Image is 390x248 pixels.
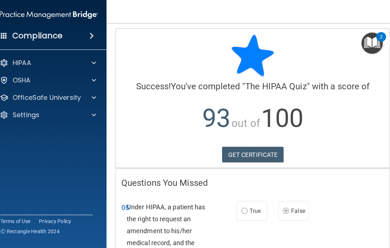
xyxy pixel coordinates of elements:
p: OSHA [13,76,31,85]
h4: Compliance [12,31,62,41]
span: 05 [121,203,129,212]
span: True [250,208,261,214]
span: Success! [136,81,171,91]
span: False [291,208,305,214]
iframe: Drift Widget Chat Controller [354,198,381,226]
p: HIPAA [13,59,31,67]
span: 100 [261,103,303,133]
button: Open Resource Center, 2 new notifications [361,33,383,54]
div: 2 [380,37,382,46]
a: Privacy Policy [39,218,71,225]
h4: Questions You Missed [121,178,384,188]
p: OfficeSafe University [13,93,81,102]
h4: You've completed " " with a score of [121,82,384,91]
span: out of [231,117,260,129]
span: 93 [202,103,230,133]
img: blue-star-rounded.9d042014.png [231,34,274,77]
span: The HIPAA Quiz [245,81,307,91]
a: Terms of Use [0,218,30,225]
input: False [283,209,289,214]
input: True [241,209,248,214]
span: Ⓒ Rectangle Health 2024 [0,228,60,235]
a: GET CERTIFICATE [222,147,284,163]
p: Settings [13,111,39,119]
